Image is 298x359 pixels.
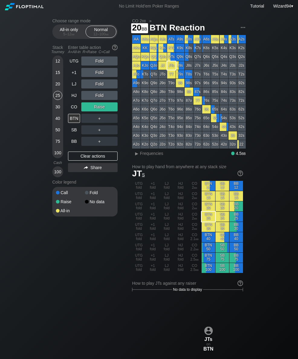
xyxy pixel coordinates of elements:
div: 5 – 12 [56,32,82,36]
div: 65s [211,105,219,114]
div: J6s [202,61,211,70]
h2: Choose range mode [52,18,118,23]
div: 92s [237,79,246,87]
div: A6o [132,105,141,114]
div: ▾ [272,3,294,9]
div: BTN 25 [202,212,215,222]
div: 63s [228,105,237,114]
div: 82o [185,140,193,149]
div: 82s [237,88,246,96]
div: 86o [185,105,193,114]
div: T2o [167,140,176,149]
span: bb [194,206,197,210]
div: SB 20 [215,201,229,211]
span: bb [194,185,197,190]
div: KK [141,44,149,52]
div: T3s [228,70,237,79]
div: 93o [176,131,184,140]
div: J3o [158,131,167,140]
span: bb [141,25,147,32]
div: Raise [56,200,85,204]
div: 75o [193,114,202,122]
div: 54o [211,123,219,131]
div: 95s [211,79,219,87]
div: T6s [202,70,211,79]
div: 44 [220,123,228,131]
div: J8s [185,61,193,70]
div: K2s [237,44,246,52]
div: KJs [158,44,167,52]
h2: How to play hand from anywhere at any stack size [132,164,243,169]
div: T4s [220,70,228,79]
a: Tutorial [250,4,264,8]
div: SB [68,125,80,134]
div: 85o [185,114,193,122]
div: 84o [185,123,193,131]
span: » [146,18,155,23]
span: BTN Reaction [149,23,206,33]
div: Enter table action [68,43,118,56]
div: CO 2.1 [188,232,201,242]
div: J2s [237,61,246,70]
div: J5s [211,61,219,70]
div: JTs [167,61,176,70]
div: 76o [193,105,202,114]
div: 75 [53,137,62,146]
div: T9o [167,79,176,87]
div: A5s [211,35,219,43]
div: 97s [193,79,202,87]
div: 4.5 [231,151,246,156]
span: bb [142,18,146,23]
div: UTG fold [132,222,146,232]
span: bb [194,196,197,200]
div: K3s [228,44,237,52]
div: BTN 50 [202,242,215,252]
div: +1 fold [146,222,160,232]
div: Call [56,191,85,195]
div: 94o [176,123,184,131]
div: AJo [132,61,141,70]
div: 33 [228,131,237,140]
span: bb [71,32,75,36]
div: LJ [68,79,80,88]
div: All-in [56,209,85,213]
div: KJo [141,61,149,70]
div: No Limit Hold’em Poker Ranges [110,4,188,10]
div: BTN [68,114,80,123]
div: HJ fold [174,222,187,232]
div: 25 [53,91,62,100]
div: 73o [193,131,202,140]
div: T9s [176,70,184,79]
div: KQo [141,53,149,61]
div: 96o [176,105,184,114]
div: CO 2.2 [188,242,201,252]
div: Q8s [185,53,193,61]
div: 65o [202,114,211,122]
div: KTo [141,70,149,79]
div: 55 [211,114,219,122]
div: HJ fold [174,181,187,191]
div: Tourney [50,50,66,54]
div: BB [68,137,80,146]
div: K3o [141,131,149,140]
div: UTG fold [132,181,146,191]
div: HJ fold [174,242,187,252]
div: UTG [68,56,80,66]
div: J2o [158,140,167,149]
div: J7s [193,61,202,70]
div: 64s [220,105,228,114]
div: 84s [220,88,228,96]
div: BB 30 [229,222,243,232]
div: Q6o [150,105,158,114]
div: Cash [50,161,66,165]
div: TT [167,70,176,79]
div: QJo [150,61,158,70]
div: K7s [193,44,202,52]
div: No data [85,200,114,204]
div: K4o [141,123,149,131]
div: AKo [132,44,141,52]
div: 40 [53,114,62,123]
div: 76s [202,96,211,105]
div: J3s [228,61,237,70]
div: Fold [81,68,118,77]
